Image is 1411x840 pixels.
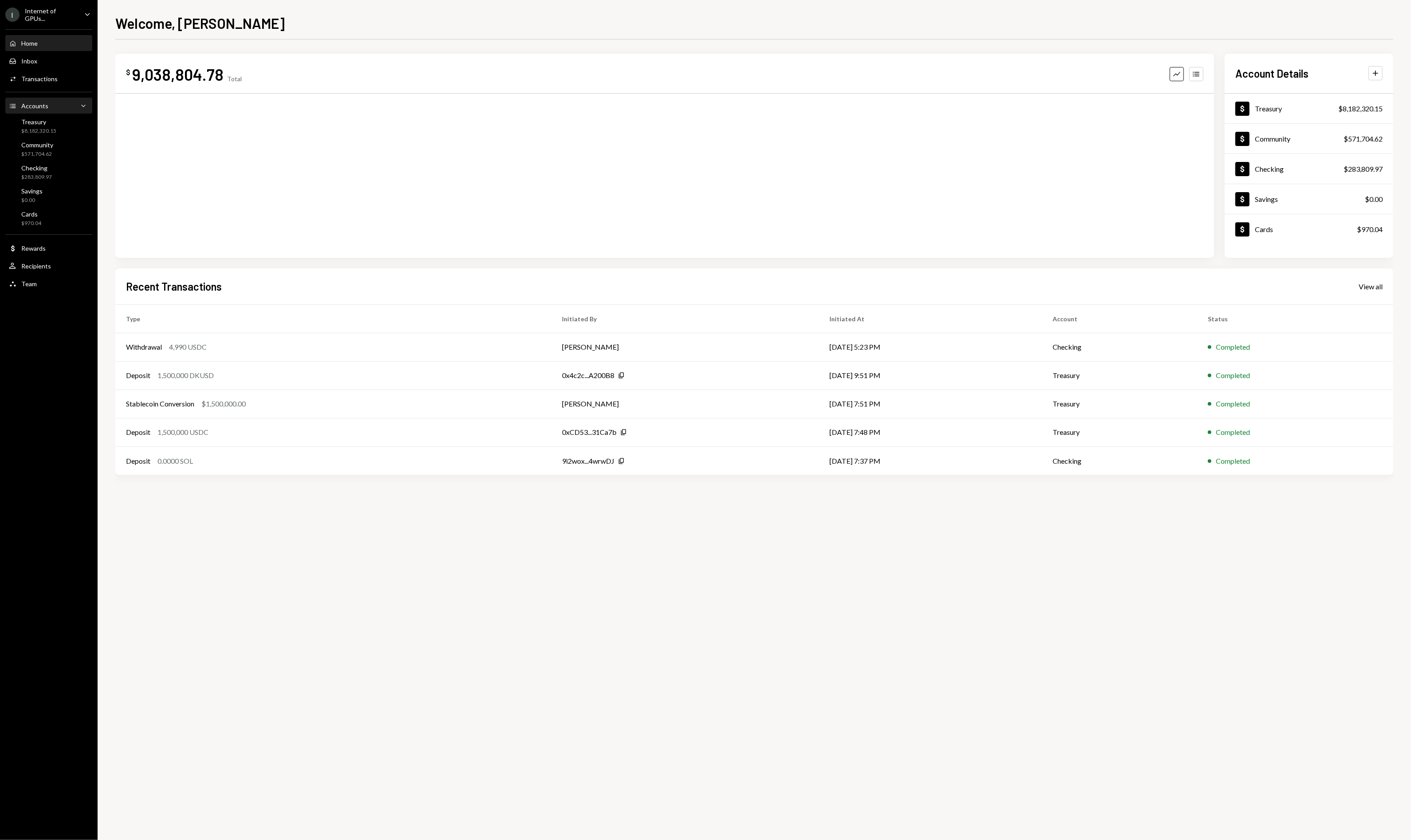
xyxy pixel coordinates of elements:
div: Completed [1216,456,1250,466]
th: Initiated By [551,304,819,333]
div: $0.00 [21,197,43,204]
div: Treasury [1255,104,1282,113]
div: Internet of GPUs... [25,7,77,22]
h2: Recent Transactions [126,279,222,294]
div: Community [1255,134,1290,143]
div: 0.0000 SOL [157,456,193,466]
div: Checking [21,164,52,172]
a: Checking$283,809.97 [5,162,92,183]
a: Cards$970.04 [5,208,92,229]
div: Deposit [126,456,150,466]
a: Savings$0.00 [1225,184,1393,214]
td: Treasury [1042,390,1197,418]
a: Checking$283,809.97 [1225,154,1393,184]
div: Rewards [21,245,46,252]
div: Home [21,39,38,47]
h1: Welcome, [PERSON_NAME] [115,14,285,32]
div: $571,704.62 [1344,134,1383,144]
div: Savings [21,187,43,195]
div: $970.04 [1357,224,1383,235]
td: Treasury [1042,418,1197,446]
a: Inbox [5,53,92,69]
td: [DATE] 9:51 PM [819,361,1042,390]
div: $283,809.97 [21,174,52,181]
div: $ [126,68,130,77]
div: Completed [1216,398,1250,409]
td: [DATE] 5:23 PM [819,333,1042,361]
div: $0.00 [1365,194,1383,205]
div: Savings [1255,195,1278,203]
div: Inbox [21,57,37,65]
div: I [5,8,20,22]
div: Completed [1216,427,1250,438]
a: Treasury$8,182,320.15 [5,115,92,137]
td: [PERSON_NAME] [551,333,819,361]
div: $283,809.97 [1344,164,1383,174]
a: View all [1359,281,1383,291]
a: Community$571,704.62 [5,138,92,160]
div: $8,182,320.15 [1338,103,1383,114]
td: Checking [1042,446,1197,475]
td: Treasury [1042,361,1197,390]
a: Team [5,276,92,292]
div: $1,500,000.00 [201,398,246,409]
div: 9,038,804.78 [132,64,224,84]
td: [DATE] 7:48 PM [819,418,1042,446]
a: Cards$970.04 [1225,214,1393,244]
div: Treasury [21,118,56,126]
th: Initiated At [819,304,1042,333]
div: 1,500,000 USDC [157,427,208,438]
div: 0xCD53...31Ca7b [562,427,617,438]
a: Recipients [5,258,92,274]
a: Community$571,704.62 [1225,124,1393,154]
div: Cards [1255,225,1273,233]
div: 1,500,000 DKUSD [157,370,214,381]
th: Account [1042,304,1197,333]
th: Type [115,304,551,333]
div: Deposit [126,370,150,381]
div: Completed [1216,370,1250,381]
a: Transactions [5,71,92,87]
div: Team [21,280,37,288]
a: Treasury$8,182,320.15 [1225,94,1393,123]
h2: Account Details [1235,66,1309,81]
td: [PERSON_NAME] [551,390,819,418]
div: Community [21,141,53,149]
div: $8,182,320.15 [21,127,56,135]
div: Accounts [21,102,48,110]
div: Cards [21,210,41,218]
div: Withdrawal [126,342,162,352]
div: Recipients [21,262,51,270]
a: Accounts [5,98,92,114]
div: 9i2wox...4wrwDJ [562,456,614,466]
a: Savings$0.00 [5,185,92,206]
td: [DATE] 7:37 PM [819,446,1042,475]
div: 0x4c2c...A200B8 [562,370,614,381]
div: $571,704.62 [21,150,53,158]
a: Rewards [5,240,92,256]
div: Completed [1216,342,1250,352]
div: View all [1359,282,1383,291]
div: Total [227,75,242,83]
td: [DATE] 7:51 PM [819,390,1042,418]
th: Status [1197,304,1393,333]
a: Home [5,35,92,51]
div: Stablecoin Conversion [126,398,194,409]
div: Checking [1255,165,1284,173]
div: $970.04 [21,220,41,227]
div: 4,990 USDC [169,342,207,352]
td: Checking [1042,333,1197,361]
div: Deposit [126,427,150,438]
div: Transactions [21,75,58,83]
